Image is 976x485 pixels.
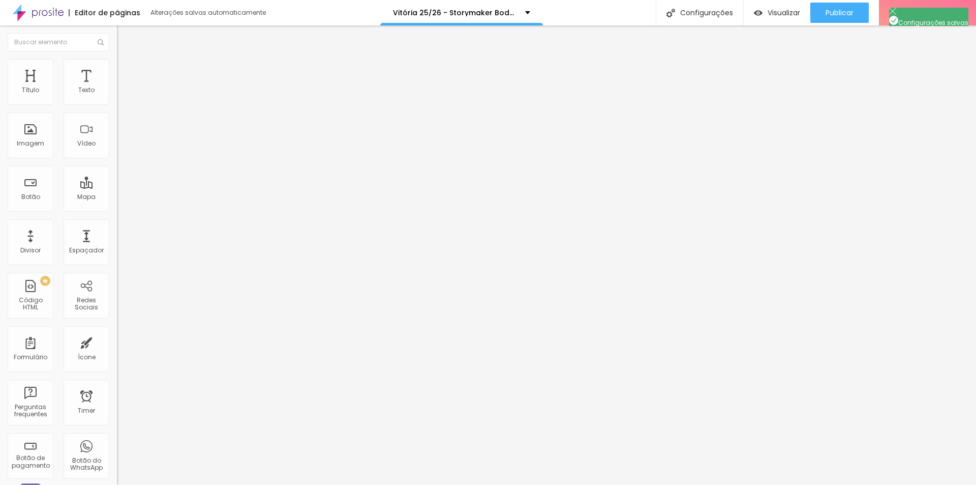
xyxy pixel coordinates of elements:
[66,297,106,311] div: Redes Sociais
[889,18,968,27] span: Configurações salvas
[20,247,41,254] div: Divisor
[21,193,40,201] div: Botão
[744,3,810,23] button: Visualizar
[77,140,96,147] div: Vídeo
[69,247,104,254] div: Espaçador
[98,39,104,45] img: Icone
[10,454,50,469] div: Botão de pagamento
[889,16,898,25] img: Icone
[69,9,140,16] div: Editor de páginas
[66,457,106,472] div: Botão do WhatsApp
[77,193,96,201] div: Mapa
[8,33,109,51] input: Buscar elemento
[10,297,50,311] div: Código HTML
[17,140,44,147] div: Imagem
[393,9,517,16] p: Vitória 25/26 - Storymaker Bodas
[14,354,47,361] div: Formulário
[22,87,39,94] div: Título
[78,354,96,361] div: Ícone
[666,9,675,17] img: Icone
[78,87,95,94] div: Texto
[889,8,896,15] img: Icone
[826,9,853,17] span: Publicar
[810,3,869,23] button: Publicar
[768,9,800,17] span: Visualizar
[117,25,976,485] iframe: Editor
[150,10,267,16] div: Alterações salvas automaticamente
[78,407,95,414] div: Timer
[10,404,50,418] div: Perguntas frequentes
[754,9,762,17] img: view-1.svg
